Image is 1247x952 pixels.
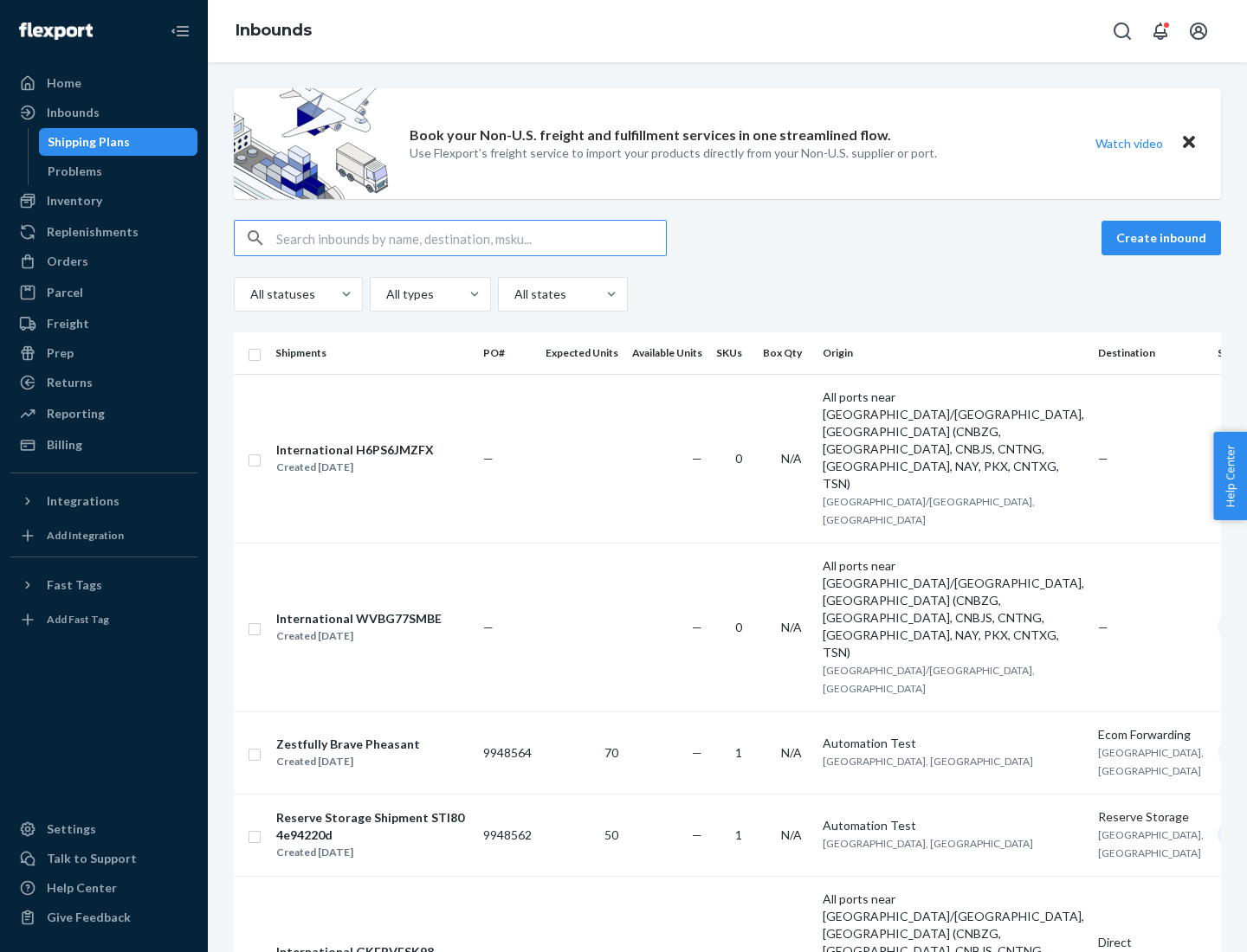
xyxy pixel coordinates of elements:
span: 70 [604,745,618,760]
div: Help Center [47,879,117,897]
div: Automation Test [823,735,1084,752]
div: Parcel [47,284,83,301]
div: Reserve Storage [1098,808,1204,826]
th: Expected Units [539,332,625,374]
a: Returns [10,369,197,396]
input: Search inbounds by name, destination, msku... [276,221,666,255]
div: Created [DATE] [276,627,442,645]
div: Shipping Plans [48,133,130,151]
span: — [483,451,494,466]
span: — [1098,451,1108,466]
div: Integrations [47,492,120,510]
a: Settings [10,815,197,843]
button: Help Center [1213,432,1247,520]
span: 1 [735,827,742,842]
div: Inventory [47,192,102,209]
span: — [1098,620,1108,634]
th: Shipments [268,332,476,374]
button: Close [1178,131,1200,156]
a: Billing [10,431,197,459]
div: Add Fast Tag [47,612,109,627]
a: Add Fast Tag [10,606,197,634]
div: Freight [47,315,89,332]
span: — [692,827,702,842]
span: 0 [735,620,742,634]
div: Give Feedback [47,909,131,926]
div: Talk to Support [47,850,137,867]
div: All ports near [GEOGRAPHIC_DATA]/[GEOGRAPHIC_DATA], [GEOGRAPHIC_DATA] (CNBZG, [GEOGRAPHIC_DATA], ... [823,557,1084,661]
div: Settings [47,820,96,838]
th: Destination [1091,332,1211,374]
div: Reporting [47,405,105,422]
img: Flexport logo [19,23,93,40]
th: Available Units [625,332,709,374]
ol: breadcrumbs [222,6,326,56]
input: All states [513,286,514,303]
div: Prep [47,344,74,362]
div: All ports near [GEOGRAPHIC_DATA]/[GEOGRAPHIC_DATA], [GEOGRAPHIC_DATA] (CNBZG, [GEOGRAPHIC_DATA], ... [823,389,1084,492]
button: Close Navigation [163,14,197,48]
a: Reporting [10,400,197,428]
span: 1 [735,745,742,760]
a: Inventory [10,187,197,215]
div: Zestfully Brave Pheasant [276,736,420,753]
div: Billing [47,436,82,453]
span: — [692,745,702,760]
th: PO# [476,332,539,374]
a: Add Integration [10,522,197,550]
div: Created [DATE] [276,753,420,770]
div: International WVBG77SMBE [276,610,442,627]
div: Created [DATE] [276,459,434,476]
a: Inbounds [236,21,312,40]
button: Watch video [1084,131,1174,156]
div: Automation Test [823,817,1084,834]
span: N/A [781,620,802,634]
span: 0 [735,451,742,466]
a: Orders [10,248,197,275]
div: Orders [47,253,88,270]
a: Replenishments [10,218,197,246]
span: [GEOGRAPHIC_DATA], [GEOGRAPHIC_DATA] [1098,746,1204,777]
div: Direct [1098,934,1204,951]
div: International H6PS6JMZFX [276,441,434,459]
span: — [692,451,702,466]
span: — [692,620,702,634]
a: Help Center [10,874,197,902]
button: Open notifications [1143,14,1178,48]
button: Open Search Box [1105,14,1140,48]
div: Reserve Storage Shipment STI804e94220d [276,809,468,844]
span: [GEOGRAPHIC_DATA], [GEOGRAPHIC_DATA] [823,837,1033,850]
div: Home [47,74,81,92]
a: Parcel [10,279,197,306]
a: Problems [39,158,198,185]
a: Inbounds [10,99,197,126]
div: Inbounds [47,104,100,121]
a: Talk to Support [10,845,197,872]
th: Box Qty [756,332,816,374]
button: Open account menu [1181,14,1216,48]
button: Integrations [10,487,197,515]
input: All types [384,286,386,303]
span: [GEOGRAPHIC_DATA], [GEOGRAPHIC_DATA] [1098,828,1204,859]
span: — [483,620,494,634]
th: Origin [816,332,1091,374]
input: All statuses [249,286,250,303]
div: Created [DATE] [276,844,468,861]
div: Returns [47,374,93,391]
span: [GEOGRAPHIC_DATA], [GEOGRAPHIC_DATA] [823,755,1033,768]
div: Add Integration [47,528,124,543]
p: Use Flexport’s freight service to import your products directly from your Non-U.S. supplier or port. [410,145,937,162]
td: 9948562 [476,794,539,876]
a: Shipping Plans [39,128,198,156]
div: Ecom Forwarding [1098,726,1204,743]
td: 9948564 [476,711,539,794]
span: N/A [781,827,802,842]
span: [GEOGRAPHIC_DATA]/[GEOGRAPHIC_DATA], [GEOGRAPHIC_DATA] [823,664,1035,695]
span: N/A [781,745,802,760]
a: Freight [10,310,197,338]
div: Fast Tags [47,576,102,594]
button: Fast Tags [10,571,197,599]
button: Create inbound [1102,221,1221,255]
span: 50 [604,827,618,842]
button: Give Feedback [10,904,197,931]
